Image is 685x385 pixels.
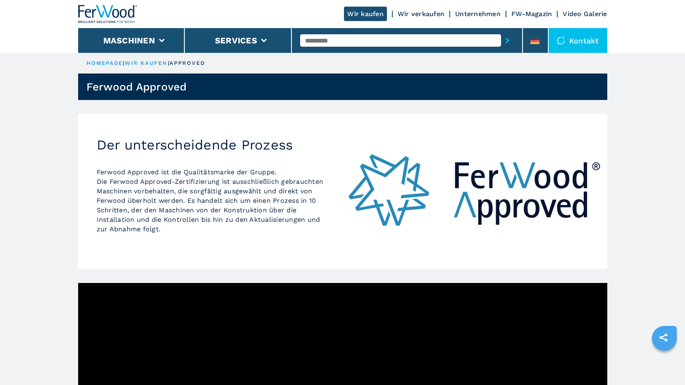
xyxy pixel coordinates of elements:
div: Kontakt [549,28,607,53]
p: approved [169,59,205,67]
a: FW-Magazin [511,10,552,18]
span: | [168,60,169,66]
a: HOMEPAGE [86,60,123,66]
h2: Der unterscheidende Prozess [97,137,324,153]
button: submit-button [501,31,514,50]
button: Maschinen [103,36,155,45]
img: Der unterscheidende Prozess [343,114,607,269]
iframe: Chat [650,348,679,379]
a: Wir verkaufen [398,10,444,18]
button: Services [215,36,257,45]
span: | [123,60,124,66]
a: wir kaufen [125,60,168,66]
a: Video Galerie [563,10,607,18]
img: Ferwood [78,5,138,23]
a: sharethis [653,327,674,348]
p: Ferwood Approved ist die Qualitätsmarke der Gruppe. Die Ferwood Approved-Zertifizierung ist aussc... [97,167,324,234]
img: Kontakt [557,36,565,45]
h1: Ferwood Approved [86,80,187,93]
a: Unternehmen [455,10,501,18]
a: Wir kaufen [344,7,387,21]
